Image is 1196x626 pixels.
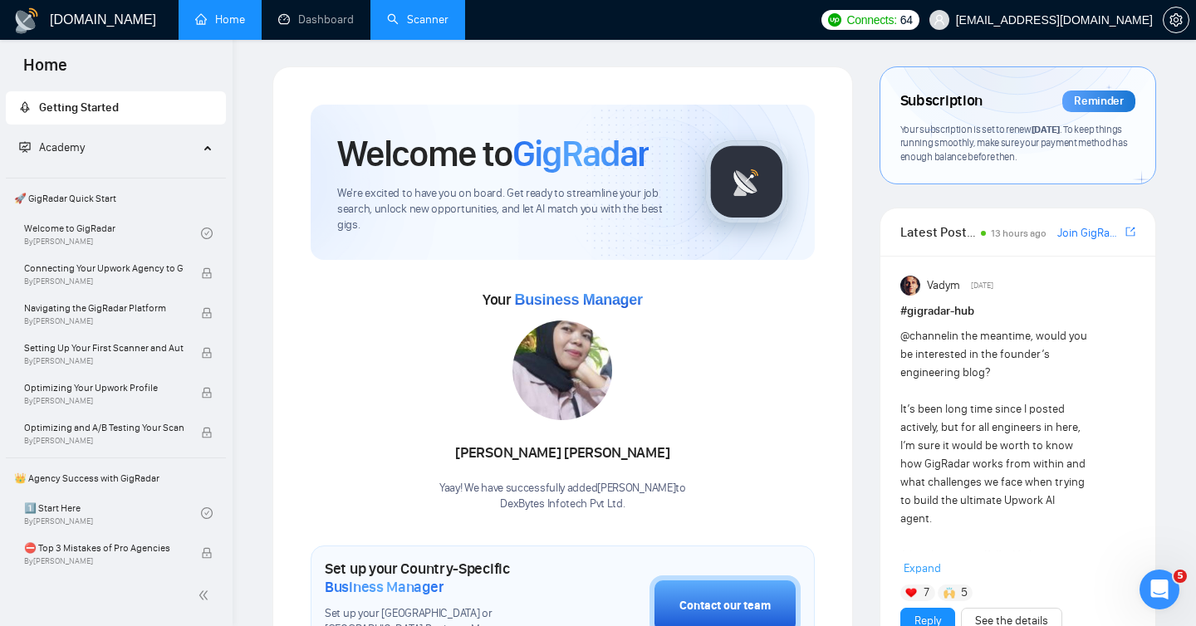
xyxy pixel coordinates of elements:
span: Academy [19,140,85,154]
span: lock [201,307,213,319]
span: Getting Started [39,100,119,115]
span: double-left [198,587,214,604]
span: check-circle [201,507,213,519]
span: Your [483,291,643,309]
iframe: Intercom live chat [1140,570,1179,609]
div: Contact our team [679,597,771,615]
span: export [1125,225,1135,238]
div: Close [292,7,321,37]
span: Home [10,53,81,88]
div: dinesh@dexbytes.com says… [13,230,319,268]
span: Academy [39,140,85,154]
span: lock [201,547,213,559]
button: Emoji picker [52,499,66,512]
img: Profile image for Dima [47,9,74,36]
div: that's why I am confused that how it is working? [60,268,319,320]
div: dinesh@dexbytes.com says… [13,268,319,322]
span: Expand [904,561,941,575]
span: By [PERSON_NAME] [24,276,184,286]
span: lock [201,387,213,399]
span: setting [1164,13,1189,27]
span: lock [201,427,213,438]
span: Optimizing Your Upwork Profile [24,379,184,396]
h1: Set up your Country-Specific [325,560,566,596]
img: logo [13,7,40,34]
span: 👑 Agency Success with GigRadar [7,462,224,495]
span: 5 [1174,570,1187,583]
span: Setting Up Your First Scanner and Auto-Bidder [24,340,184,356]
span: Latest Posts from the GigRadar Community [900,222,976,242]
span: By [PERSON_NAME] [24,556,184,566]
a: setting [1163,13,1189,27]
span: 64 [900,11,913,29]
span: By [PERSON_NAME] [24,396,184,406]
textarea: Message… [14,464,318,492]
span: user [934,14,945,26]
a: 1️⃣ Start HereBy[PERSON_NAME] [24,495,201,531]
div: there was not any blue bar in between [67,230,319,267]
div: there was not any blue bar in between [81,240,306,257]
h1: # gigradar-hub [900,302,1135,320]
span: 5 [961,584,968,601]
a: export [1125,224,1135,240]
span: check-circle [201,227,213,239]
span: We're excited to have you on board. Get ready to streamline your job search, unlock new opportuni... [337,186,679,233]
img: Vadym [900,276,920,296]
span: By [PERSON_NAME] [24,316,184,326]
img: 🙌 [944,587,955,599]
span: 7 [924,584,929,601]
div: Yaay! We have successfully added [PERSON_NAME] to [439,481,686,512]
span: @channel [900,329,949,343]
a: homeHome [195,12,245,27]
button: go back [11,7,42,38]
button: Gif picker [79,499,92,512]
span: rocket [19,101,31,113]
span: fund-projection-screen [19,141,31,153]
span: [DATE] [971,278,993,293]
span: Navigating the GigRadar Platform [24,300,184,316]
button: Upload attachment [26,499,39,512]
span: ⛔ Top 3 Mistakes of Pro Agencies [24,540,184,556]
span: Your subscription is set to renew . To keep things running smoothly, make sure your payment metho... [900,123,1128,163]
span: GigRadar [512,131,649,176]
div: are you able to see the shared screenshot? [60,322,319,374]
span: 13 hours ago [991,227,1046,239]
h1: Dima [81,8,114,21]
span: 🚀 GigRadar Quick Start [7,182,224,215]
a: dashboardDashboard [278,12,354,27]
img: 1699261636320-IMG-20231031-WA0001.jpg [512,320,612,420]
div: First of all, thanks for your previous feedback - I appreciate that and will take it into conside... [27,398,259,593]
div: First of all, thanks for your previous feedback - I appreciate that and will take it into conside... [13,388,272,603]
div: dinesh@dexbytes.com says… [13,31,319,231]
li: Getting Started [6,91,226,125]
div: are you able to see the shared screenshot? [73,332,306,364]
span: lock [201,347,213,359]
button: Home [260,7,292,38]
a: searchScanner [387,12,448,27]
span: By [PERSON_NAME] [24,436,184,446]
span: Optimizing and A/B Testing Your Scanner for Better Results [24,419,184,436]
span: Subscription [900,87,983,115]
span: Business Manager [325,578,444,596]
span: Business Manager [514,291,642,308]
span: Vadym [927,276,960,295]
div: [PERSON_NAME] [PERSON_NAME] [439,439,686,467]
div: Reminder [1062,90,1135,112]
div: that's why I am confused that how it is working? [73,278,306,311]
div: Dima says… [13,388,319,604]
a: Welcome to GigRadarBy[PERSON_NAME] [24,215,201,252]
div: dinesh@dexbytes.com says… [13,322,319,388]
p: Active 5h ago [81,21,154,37]
span: [DATE] [1032,123,1060,135]
img: gigradar-logo.png [705,140,788,223]
span: Connecting Your Upwork Agency to GigRadar [24,260,184,276]
button: Send a message… [285,492,311,519]
span: By [PERSON_NAME] [24,356,184,366]
p: DexBytes Infotech Pvt Ltd . [439,496,686,512]
span: Connects: [846,11,896,29]
img: upwork-logo.png [828,13,841,27]
button: Start recording [105,499,119,512]
a: Join GigRadar Slack Community [1057,224,1122,242]
h1: Welcome to [337,131,649,176]
span: lock [201,267,213,279]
